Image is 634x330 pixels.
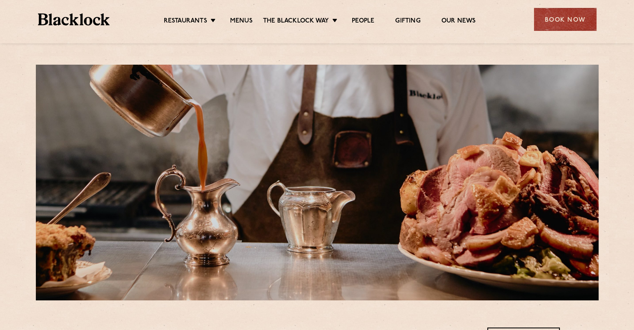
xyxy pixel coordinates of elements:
[164,17,207,26] a: Restaurants
[263,17,329,26] a: The Blacklock Way
[441,17,476,26] a: Our News
[230,17,253,26] a: Menus
[395,17,420,26] a: Gifting
[534,8,596,31] div: Book Now
[352,17,374,26] a: People
[38,13,110,25] img: BL_Textured_Logo-footer-cropped.svg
